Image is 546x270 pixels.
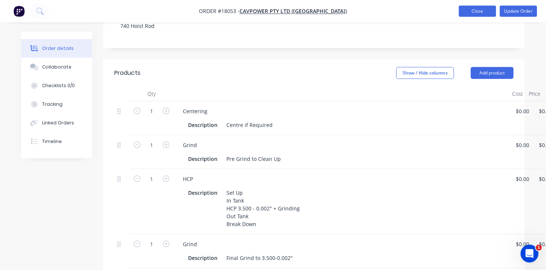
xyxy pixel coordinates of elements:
[471,67,514,79] button: Add product
[42,64,72,70] div: Collaborate
[521,245,539,263] iframe: Intercom live chat
[21,132,92,151] button: Timeline
[42,138,62,145] div: Timeline
[42,82,75,89] div: Checklists 0/0
[114,15,514,37] div: 740 Hoist Rod
[114,69,140,77] div: Products
[509,86,526,101] div: Cost
[21,114,92,132] button: Linked Orders
[223,120,276,130] div: Centre if Required
[42,45,74,52] div: Order details
[21,76,92,95] button: Checklists 0/0
[185,153,220,164] div: Description
[21,58,92,76] button: Collaborate
[21,39,92,58] button: Order details
[459,6,496,17] button: Close
[42,101,63,108] div: Tracking
[21,95,92,114] button: Tracking
[240,8,347,15] a: CavPower Pty Ltd ([GEOGRAPHIC_DATA])
[177,140,203,150] div: Grind
[199,8,240,15] span: Order #18053 -
[42,120,74,126] div: Linked Orders
[396,67,454,79] button: Show / Hide columns
[129,86,174,101] div: Qty
[185,252,220,263] div: Description
[177,239,203,250] div: Grind
[500,6,537,17] button: Update Order
[536,245,542,251] span: 1
[177,174,199,184] div: HCP
[526,86,543,101] div: Price
[223,252,296,263] div: Final Grind to 3.500-0.002"
[177,106,213,117] div: Centering
[185,187,220,198] div: Description
[223,187,303,229] div: Set Up In Tank HCP 3.500 - 0.002" + Grinding Out Tank Break Down
[185,120,220,130] div: Description
[13,6,25,17] img: Factory
[223,153,284,164] div: Pre Grind to Clean Up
